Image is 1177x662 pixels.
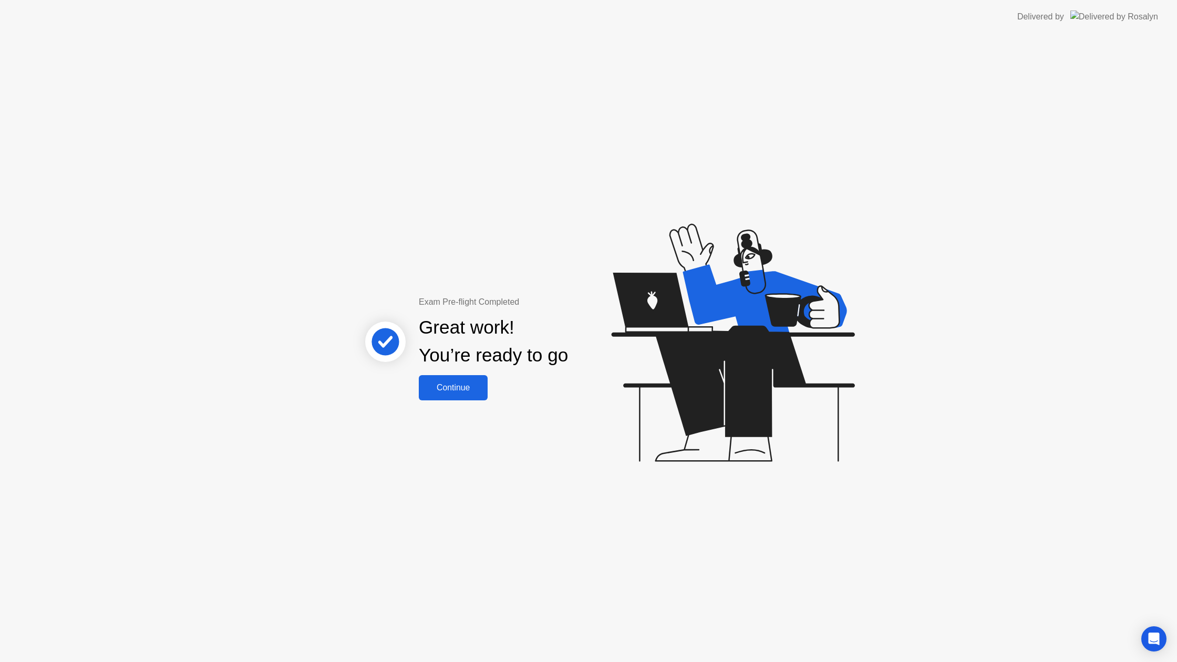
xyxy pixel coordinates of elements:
div: Exam Pre-flight Completed [419,296,636,308]
div: Continue [422,383,484,392]
div: Delivered by [1017,11,1064,23]
div: Open Intercom Messenger [1141,626,1166,651]
img: Delivered by Rosalyn [1070,11,1158,23]
button: Continue [419,375,488,400]
div: Great work! You’re ready to go [419,314,568,369]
